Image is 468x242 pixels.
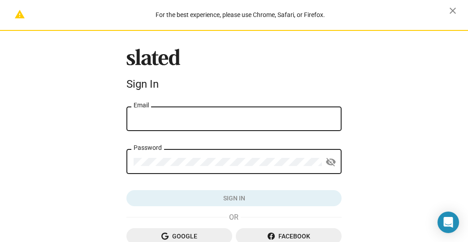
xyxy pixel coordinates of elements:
div: For the best experience, please use Chrome, Safari, or Firefox. [31,9,449,21]
div: Sign In [126,78,342,90]
mat-icon: visibility_off [325,155,336,169]
sl-branding: Sign In [126,49,342,94]
mat-icon: warning [14,9,25,20]
mat-icon: close [447,5,458,16]
div: Open Intercom Messenger [438,212,459,233]
button: Show password [322,153,340,171]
